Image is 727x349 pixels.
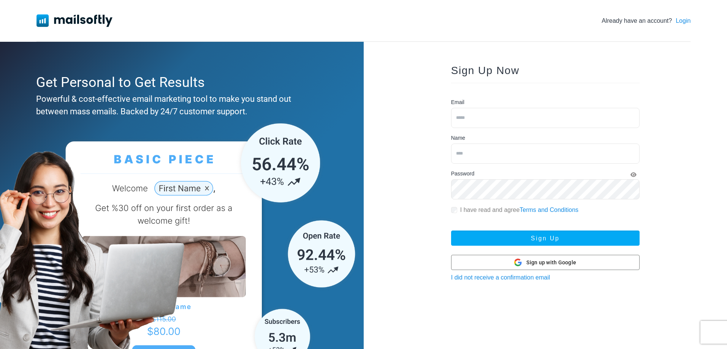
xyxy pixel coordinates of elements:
[36,93,324,118] div: Powerful & cost-effective email marketing tool to make you stand out between mass emails. Backed ...
[451,170,474,178] label: Password
[451,98,464,106] label: Email
[520,207,578,213] a: Terms and Conditions
[676,16,691,25] a: Login
[451,134,465,142] label: Name
[451,255,640,270] button: Sign up with Google
[36,72,324,93] div: Get Personal to Get Results
[602,16,691,25] div: Already have an account?
[451,274,550,281] a: I did not receive a confirmation email
[36,14,112,27] img: Mailsoftly
[460,205,578,215] label: I have read and agree
[526,259,576,267] span: Sign up with Google
[630,172,637,177] i: Show Password
[451,231,640,246] button: Sign Up
[451,65,520,76] span: Sign Up Now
